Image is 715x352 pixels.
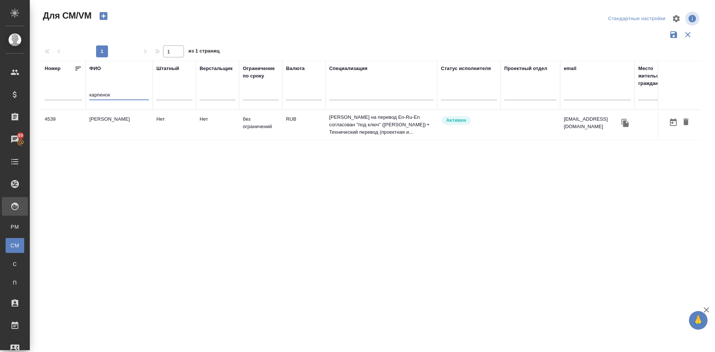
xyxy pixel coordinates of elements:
td: Нет [196,112,239,138]
td: [PERSON_NAME] [86,112,153,138]
a: CM [6,238,24,253]
div: Номер [45,65,61,72]
a: П [6,275,24,290]
td: Нет [153,112,196,138]
div: email [564,65,576,72]
p: [PERSON_NAME] на перевод En-Ru-En согласован "под ключ" ([PERSON_NAME]) • Технический перевод (пр... [329,114,433,136]
a: 89 [2,130,28,149]
span: П [9,279,20,286]
p: [EMAIL_ADDRESS][DOMAIN_NAME] [564,115,620,130]
span: Настроить таблицу [667,10,685,28]
a: PM [6,219,24,234]
button: 🙏 [689,311,708,330]
span: PM [9,223,20,231]
span: Посмотреть информацию [685,12,701,26]
span: С [9,260,20,268]
span: 89 [13,132,28,139]
a: С [6,257,24,272]
div: Место жительства(Город), гражданство [638,65,698,87]
div: ФИО [89,65,101,72]
td: 4539 [41,112,86,138]
span: CM [9,242,20,249]
div: Штатный [156,65,179,72]
button: Сбросить фильтры [681,28,695,42]
div: Специализация [329,65,368,72]
td: без ограничений [239,112,282,138]
div: Валюта [286,65,305,72]
div: Верстальщик [200,65,233,72]
div: Проектный отдел [504,65,547,72]
div: Статус исполнителя [441,65,491,72]
span: Для СМ/VM [41,10,92,22]
button: Скопировать [620,117,631,129]
span: из 1 страниц [188,47,220,57]
div: Ограничение по сроку [243,65,279,80]
span: 🙏 [692,313,705,328]
p: Активен [446,117,466,124]
button: Открыть календарь загрузки [667,115,680,129]
button: Сохранить фильтры [667,28,681,42]
td: RUB [282,112,325,138]
button: Создать [95,10,112,22]
div: Рядовой исполнитель: назначай с учетом рейтинга [441,115,497,126]
div: split button [606,13,667,25]
button: Удалить [680,115,692,129]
